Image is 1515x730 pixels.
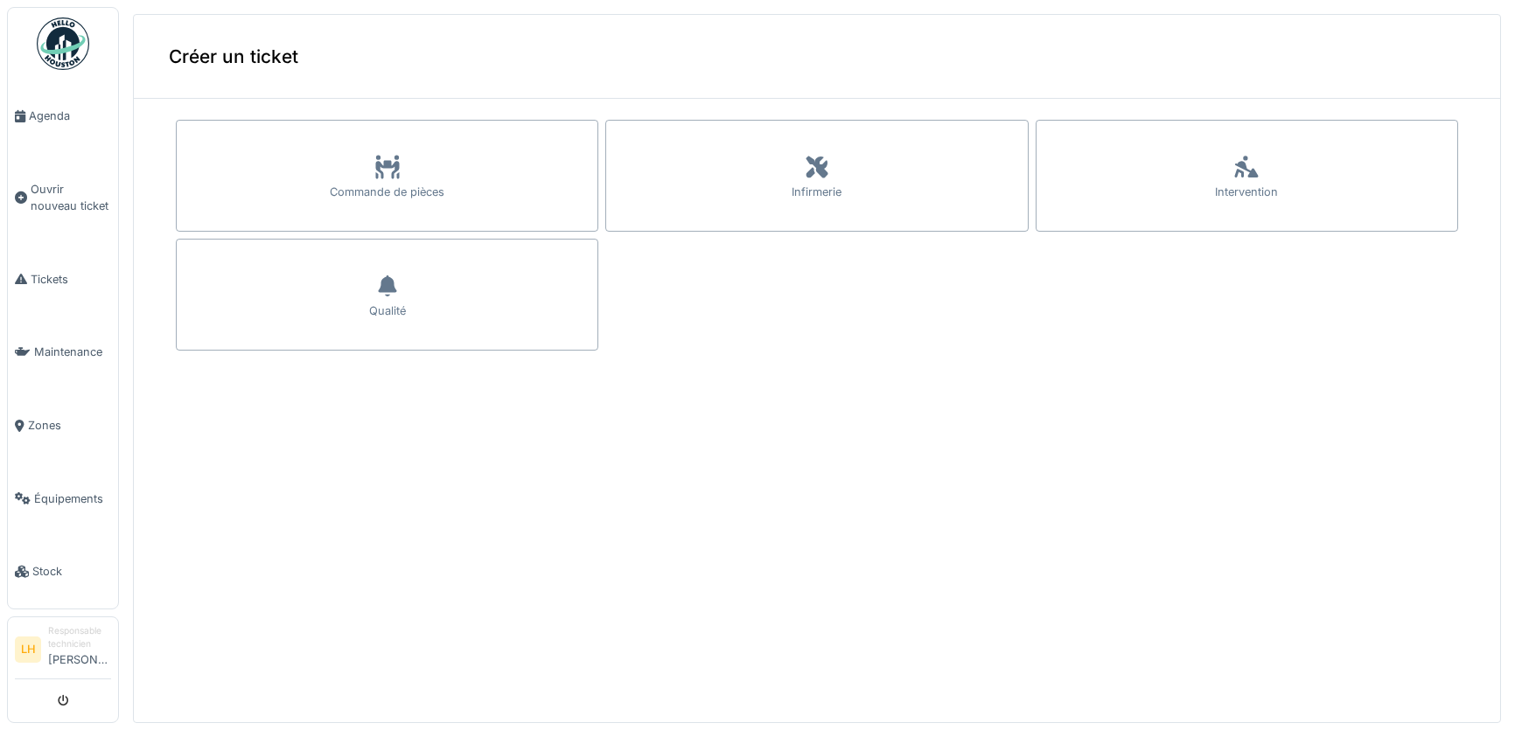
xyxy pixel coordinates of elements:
span: Zones [28,417,111,434]
div: Qualité [369,302,406,319]
a: Stock [8,535,118,608]
div: Infirmerie [792,184,841,200]
div: Intervention [1215,184,1278,200]
span: Ouvrir nouveau ticket [31,181,111,214]
span: Tickets [31,271,111,288]
a: Maintenance [8,316,118,389]
a: LH Responsable technicien[PERSON_NAME] [15,624,111,679]
span: Stock [32,563,111,580]
span: Agenda [29,108,111,124]
li: [PERSON_NAME] [48,624,111,675]
div: Commande de pièces [330,184,444,200]
span: Équipements [34,490,111,507]
div: Créer un ticket [134,15,1500,99]
span: Maintenance [34,344,111,360]
a: Agenda [8,80,118,153]
div: Responsable technicien [48,624,111,651]
a: Équipements [8,462,118,536]
img: Badge_color-CXgf-gQk.svg [37,17,89,70]
a: Ouvrir nouveau ticket [8,153,118,243]
a: Zones [8,389,118,462]
a: Tickets [8,243,118,316]
li: LH [15,636,41,663]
